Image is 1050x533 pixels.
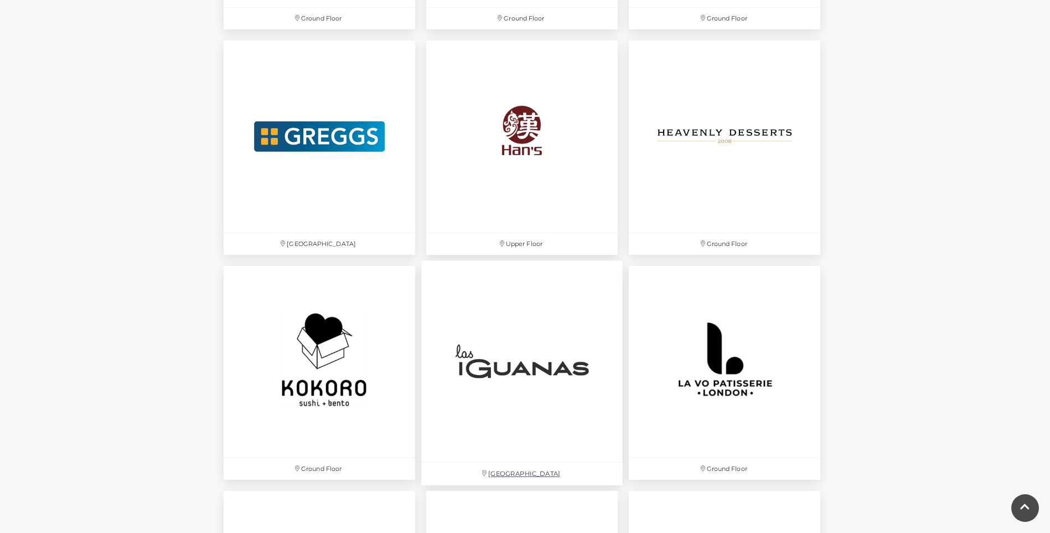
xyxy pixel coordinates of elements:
p: Upper Floor [426,233,618,255]
a: Ground Floor [623,35,826,260]
p: [GEOGRAPHIC_DATA] [224,233,415,255]
p: Ground Floor [224,458,415,480]
p: Ground Floor [629,233,820,255]
a: [GEOGRAPHIC_DATA] [218,35,421,260]
p: Ground Floor [629,458,820,480]
p: Ground Floor [426,8,618,29]
p: [GEOGRAPHIC_DATA] [421,463,623,485]
p: Ground Floor [224,8,415,29]
a: Upper Floor [421,35,623,260]
a: [GEOGRAPHIC_DATA] [416,254,629,491]
a: Ground Floor [218,260,421,485]
p: Ground Floor [629,8,820,29]
a: Ground Floor [623,260,826,485]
